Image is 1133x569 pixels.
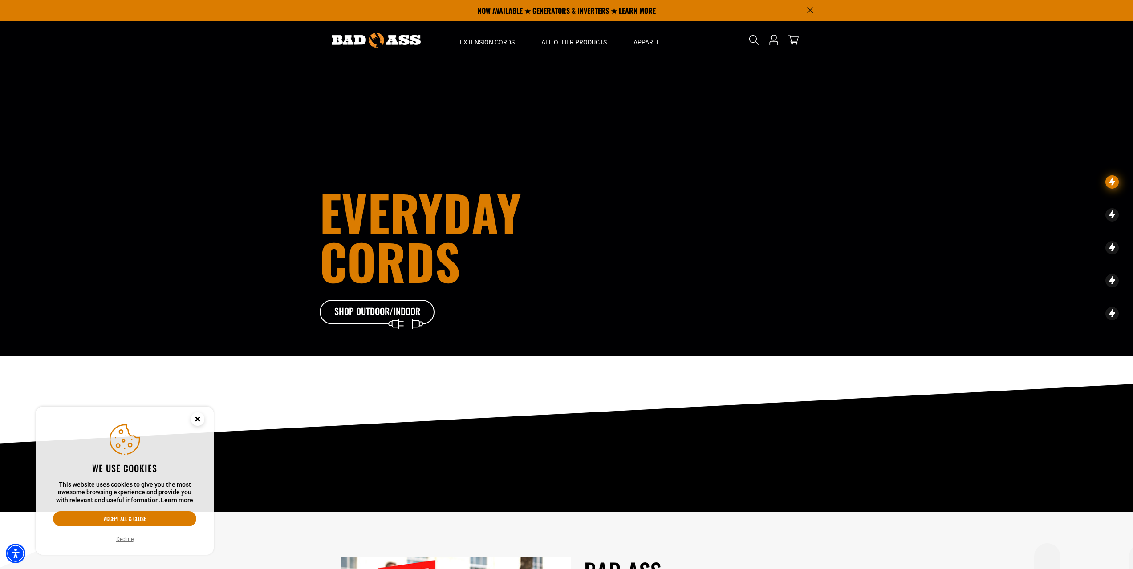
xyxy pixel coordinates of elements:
span: All Other Products [541,38,607,46]
summary: All Other Products [528,21,620,59]
summary: Extension Cords [447,21,528,59]
a: cart [786,35,800,45]
h2: We use cookies [53,462,196,474]
summary: Search [747,33,761,47]
span: Apparel [634,38,660,46]
img: Bad Ass Extension Cords [332,33,421,48]
summary: Apparel [620,21,674,59]
div: Accessibility Menu [6,544,25,563]
button: Accept all & close [53,511,196,526]
aside: Cookie Consent [36,407,214,555]
p: This website uses cookies to give you the most awesome browsing experience and provide you with r... [53,481,196,504]
button: Close this option [182,407,214,434]
button: Decline [114,535,136,544]
a: This website uses cookies to give you the most awesome browsing experience and provide you with r... [161,496,193,504]
span: Extension Cords [460,38,515,46]
a: Open this option [767,21,781,59]
a: Shop Outdoor/Indoor [320,300,435,325]
h1: Everyday cords [320,188,616,286]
